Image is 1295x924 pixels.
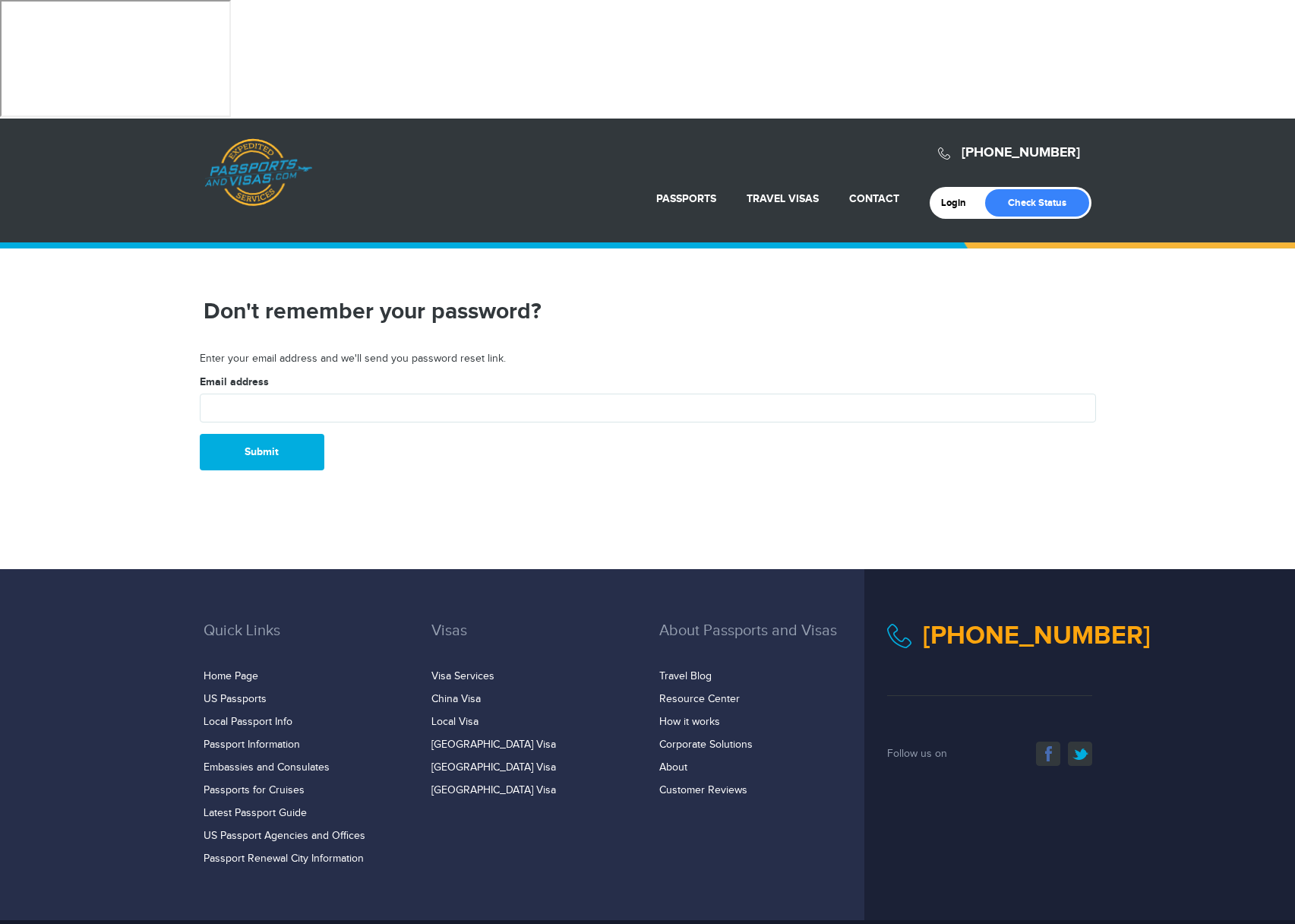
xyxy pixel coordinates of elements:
a: facebook [1036,742,1060,766]
a: How it works [659,716,720,728]
a: Home Page [204,670,258,682]
h1: Don't remember your password? [204,298,864,325]
a: [GEOGRAPHIC_DATA] Visa [431,739,556,751]
a: [GEOGRAPHIC_DATA] Visa [431,784,556,796]
a: Login [941,197,977,209]
a: China Visa [431,693,481,705]
a: US Passport Agencies and Offices [204,830,365,842]
a: Local Passport Info [204,716,292,728]
a: Passports for Cruises [204,784,305,796]
a: Travel Blog [659,670,712,682]
a: Embassies and Consulates [204,761,330,774]
a: [PHONE_NUMBER] [962,144,1080,161]
a: Local Visa [431,716,479,728]
a: Contact [849,192,899,205]
a: US Passports [204,693,267,705]
a: [PHONE_NUMBER] [923,620,1151,651]
h3: Visas [431,622,636,662]
a: Passport Renewal City Information [204,853,364,865]
a: Check Status [985,189,1089,217]
a: Travel Visas [747,192,819,205]
a: Visa Services [431,670,494,682]
span: Follow us on [887,748,947,760]
h3: Quick Links [204,622,409,662]
a: Customer Reviews [659,784,747,796]
a: Passports & [DOMAIN_NAME] [204,138,312,207]
a: Latest Passport Guide [204,807,307,819]
label: Email address [200,375,269,390]
a: [GEOGRAPHIC_DATA] Visa [431,761,556,774]
a: About [659,761,687,774]
p: Enter your email address and we'll send you password reset link. [200,352,1096,367]
h3: About Passports and Visas [659,622,864,662]
a: Resource Center [659,693,740,705]
button: Submit [200,434,324,470]
a: Corporate Solutions [659,739,753,751]
a: twitter [1068,742,1092,766]
a: Passport Information [204,739,300,751]
a: Passports [656,192,716,205]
